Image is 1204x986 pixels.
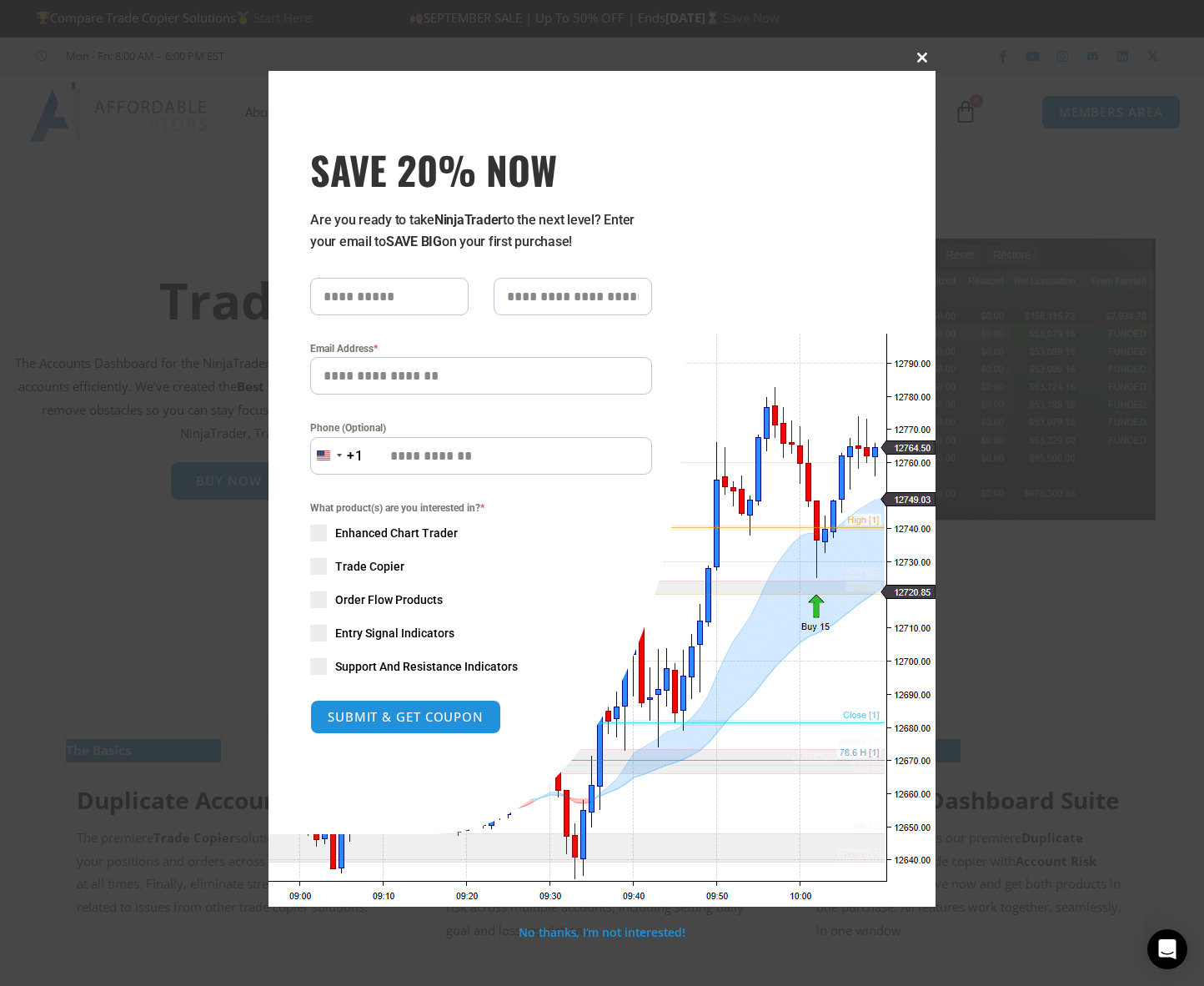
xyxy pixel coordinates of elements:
[310,700,501,734] button: SUBMIT & GET COUPON
[335,625,454,641] span: Entry Signal Indicators
[519,924,685,940] a: No thanks, I’m not interested!
[335,591,443,608] span: Order Flow Products
[386,234,442,249] strong: SAVE BIG
[310,625,652,641] label: Entry Signal Indicators
[310,558,652,575] label: Trade Copier
[310,591,652,608] label: Order Flow Products
[1147,929,1187,969] div: Open Intercom Messenger
[310,340,652,357] label: Email Address
[434,212,503,228] strong: NinjaTrader
[347,445,364,467] div: +1
[310,437,364,475] button: Selected country
[335,525,458,541] span: Enhanced Chart Trader
[335,558,404,575] span: Trade Copier
[335,658,518,675] span: Support And Resistance Indicators
[310,525,652,541] label: Enhanced Chart Trader
[310,500,652,516] span: What product(s) are you interested in?
[310,146,652,193] h3: SAVE 20% NOW
[310,209,652,253] p: Are you ready to take to the next level? Enter your email to on your first purchase!
[310,420,652,436] label: Phone (Optional)
[310,658,652,675] label: Support And Resistance Indicators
